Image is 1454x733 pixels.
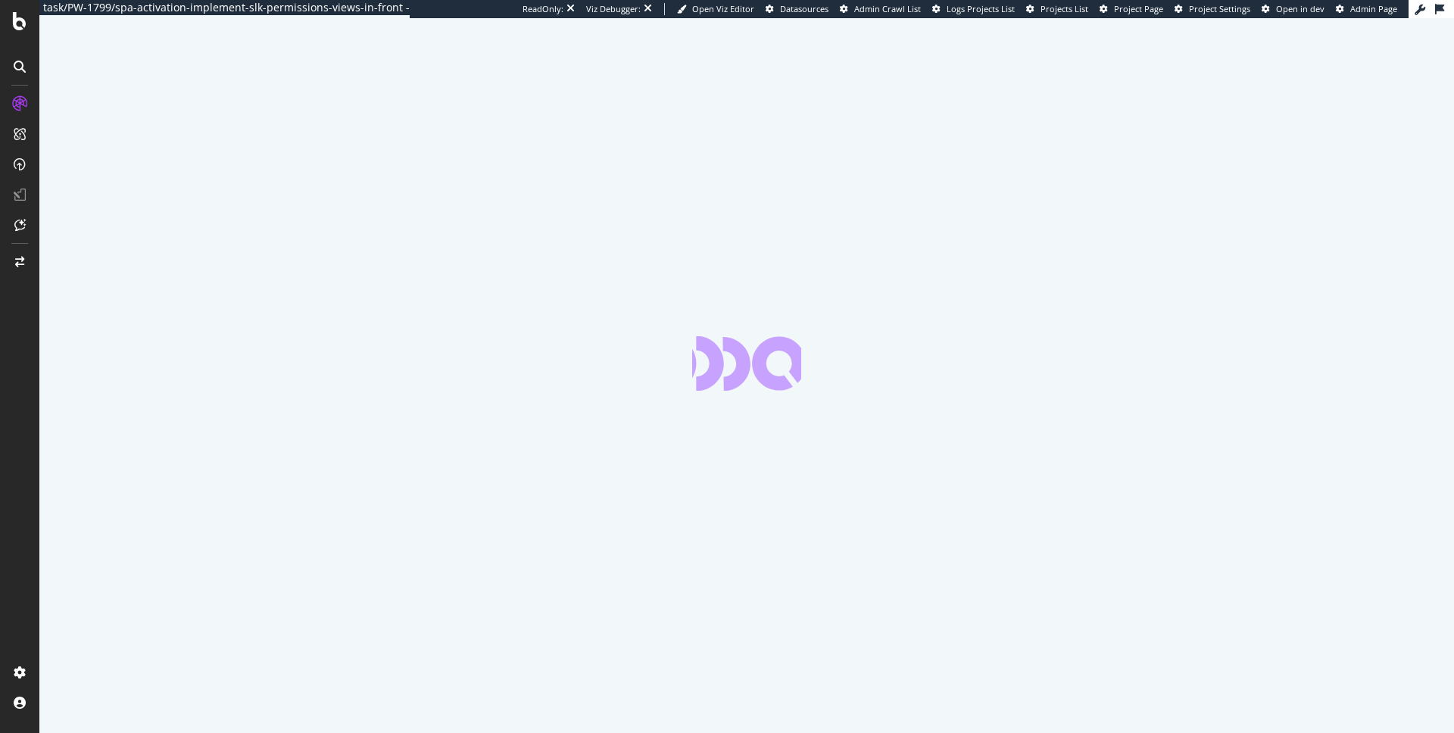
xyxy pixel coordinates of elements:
span: Admin Crawl List [854,3,921,14]
div: ReadOnly: [523,3,563,15]
span: Admin Page [1350,3,1397,14]
span: Open in dev [1276,3,1325,14]
span: Datasources [780,3,828,14]
a: Datasources [766,3,828,15]
a: Projects List [1026,3,1088,15]
div: animation [692,336,801,391]
a: Logs Projects List [932,3,1015,15]
span: Project Page [1114,3,1163,14]
a: Open Viz Editor [677,3,754,15]
a: Admin Page [1336,3,1397,15]
span: Projects List [1041,3,1088,14]
a: Project Settings [1175,3,1250,15]
a: Admin Crawl List [840,3,921,15]
span: Project Settings [1189,3,1250,14]
span: Logs Projects List [947,3,1015,14]
span: Open Viz Editor [692,3,754,14]
a: Open in dev [1262,3,1325,15]
a: Project Page [1100,3,1163,15]
div: Viz Debugger: [586,3,641,15]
